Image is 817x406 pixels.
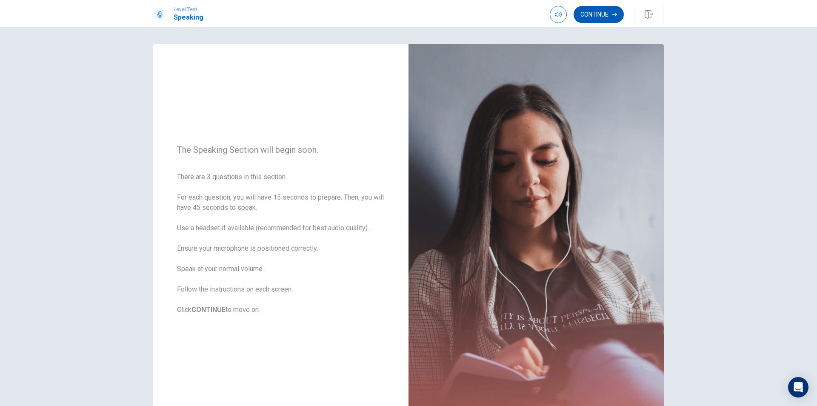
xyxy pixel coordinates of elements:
button: Continue [574,6,624,23]
span: The Speaking Section will begin soon. [177,145,385,155]
b: CONTINUE [191,306,226,314]
h1: Speaking [174,12,203,23]
span: Level Test [174,6,203,12]
span: There are 3 questions in this section. For each question, you will have 15 seconds to prepare. Th... [177,172,385,315]
div: Open Intercom Messenger [788,377,808,397]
